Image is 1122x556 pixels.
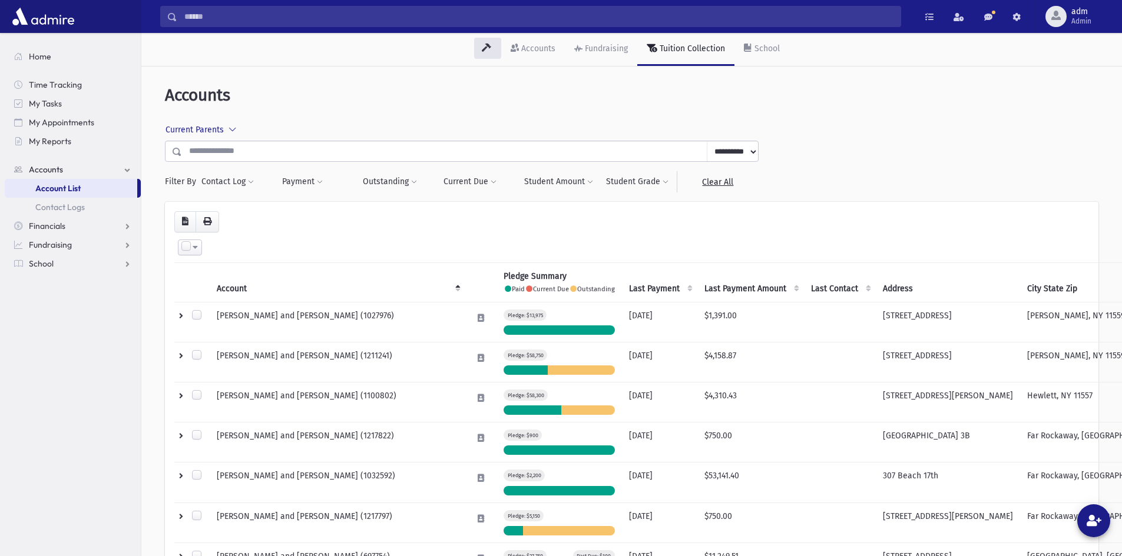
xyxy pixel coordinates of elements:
td: [STREET_ADDRESS][PERSON_NAME] [876,382,1020,422]
a: Clear All [677,171,759,192]
th: Last Payment Amount: activate to sort column ascending [697,262,804,302]
small: Pledge: $2,200 [508,472,541,478]
div: Fundraising [582,44,628,54]
span: Accounts [29,164,63,175]
span: Accounts [165,85,230,105]
span: Contact Logs [35,202,85,212]
a: Tuition Collection [637,33,734,66]
a: Accounts [501,33,565,66]
a: Contact Logs [5,198,141,217]
td: [PERSON_NAME] and [PERSON_NAME] (1100802) [210,382,465,422]
a: Fundraising [5,235,141,254]
span: Time Tracking [29,79,82,90]
td: [DATE] [622,302,697,342]
div: Accounts [519,44,555,54]
a: School [5,254,141,273]
td: [DATE] [622,462,697,502]
small: Pledge: $900 [508,432,538,438]
span: My Reports [29,136,71,147]
button: Contact Log [201,171,254,192]
span: My Appointments [29,117,94,128]
a: Account List [5,179,137,198]
button: Student Amount [524,171,594,192]
a: Financials [5,217,141,235]
span: School [29,258,54,269]
td: $53,141.40 [697,462,804,502]
td: [PERSON_NAME] and [PERSON_NAME] (1027976) [210,302,465,342]
button: CSV [174,211,196,232]
img: AdmirePro [9,5,77,28]
td: [DATE] [622,382,697,422]
span: Current Parents [166,125,224,135]
span: Account List [35,183,81,194]
span: My Tasks [29,98,62,109]
td: [STREET_ADDRESS][PERSON_NAME] [876,502,1020,542]
small: Paid Current Due Outstanding [504,285,615,293]
a: My Reports [5,132,141,151]
span: Admin [1071,16,1091,26]
td: $4,158.87 [697,342,804,382]
th: Last Payment : activate to sort column ascending [622,262,697,302]
td: $750.00 [697,502,804,542]
small: Pledge: $58,750 [508,352,544,358]
th: Last Contact : activate to sort column ascending [804,262,876,302]
span: Home [29,51,51,62]
td: [PERSON_NAME] and [PERSON_NAME] (1217822) [210,422,465,462]
a: Accounts [5,160,141,179]
td: 307 Beach 17th [876,462,1020,502]
button: Outstanding [362,171,418,192]
td: [DATE] [622,502,697,542]
input: Search [177,6,901,27]
td: [PERSON_NAME] and [PERSON_NAME] (1211241) [210,342,465,382]
th: Account: activate to sort column descending [210,262,465,302]
a: My Appointments [5,113,141,132]
td: $1,391.00 [697,302,804,342]
td: [GEOGRAPHIC_DATA] 3B [876,422,1020,462]
th: Address [876,262,1020,302]
button: Print [196,211,219,232]
small: Pledge: $58,300 [508,392,544,398]
td: [PERSON_NAME] and [PERSON_NAME] (1217797) [210,502,465,542]
td: [DATE] [622,422,697,462]
td: [PERSON_NAME] and [PERSON_NAME] (1032592) [210,462,465,502]
th: Pledge Summary Paid Current Due Outstanding [497,262,622,302]
a: Home [5,47,141,66]
div: Tuition Collection [657,44,725,54]
span: adm [1071,7,1091,16]
a: Fundraising [565,33,637,66]
td: [STREET_ADDRESS] [876,302,1020,342]
small: Pledge: $13,975 [508,312,543,318]
span: Filter By [165,175,201,188]
button: Current Parents [165,119,244,141]
button: Student Grade [605,171,669,192]
td: [STREET_ADDRESS] [876,342,1020,382]
button: Current Due [443,171,497,192]
div: School [752,44,780,54]
td: $750.00 [697,422,804,462]
a: My Tasks [5,94,141,113]
a: School [734,33,789,66]
button: Payment [282,171,323,192]
td: $4,310.43 [697,382,804,422]
span: Fundraising [29,239,72,250]
a: Time Tracking [5,75,141,94]
td: [DATE] [622,342,697,382]
span: Financials [29,221,65,231]
small: Pledge: $5,150 [508,513,540,519]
